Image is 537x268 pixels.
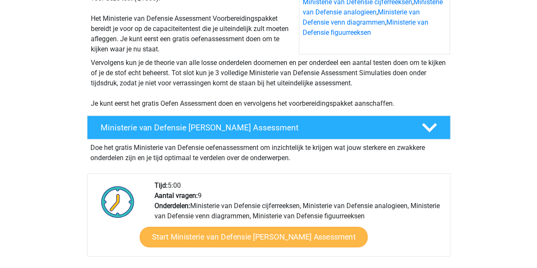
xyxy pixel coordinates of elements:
b: Onderdelen: [155,202,190,210]
div: 5:00 9 Ministerie van Defensie cijferreeksen, Ministerie van Defensie analogieen, Ministerie van ... [148,181,450,256]
b: Aantal vragen: [155,192,198,200]
a: Ministerie van Defensie [PERSON_NAME] Assessment [84,116,454,139]
b: Tijd: [155,181,168,189]
div: Doe het gratis Ministerie van Defensie oefenassessment om inzichtelijk te krijgen wat jouw sterke... [87,139,450,163]
div: Vervolgens kun je de theorie van alle losse onderdelen doornemen en per onderdeel een aantal test... [87,58,450,109]
h4: Ministerie van Defensie [PERSON_NAME] Assessment [101,123,408,133]
img: Klok [96,181,139,223]
a: Start Ministerie van Defensie [PERSON_NAME] Assessment [139,227,367,247]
